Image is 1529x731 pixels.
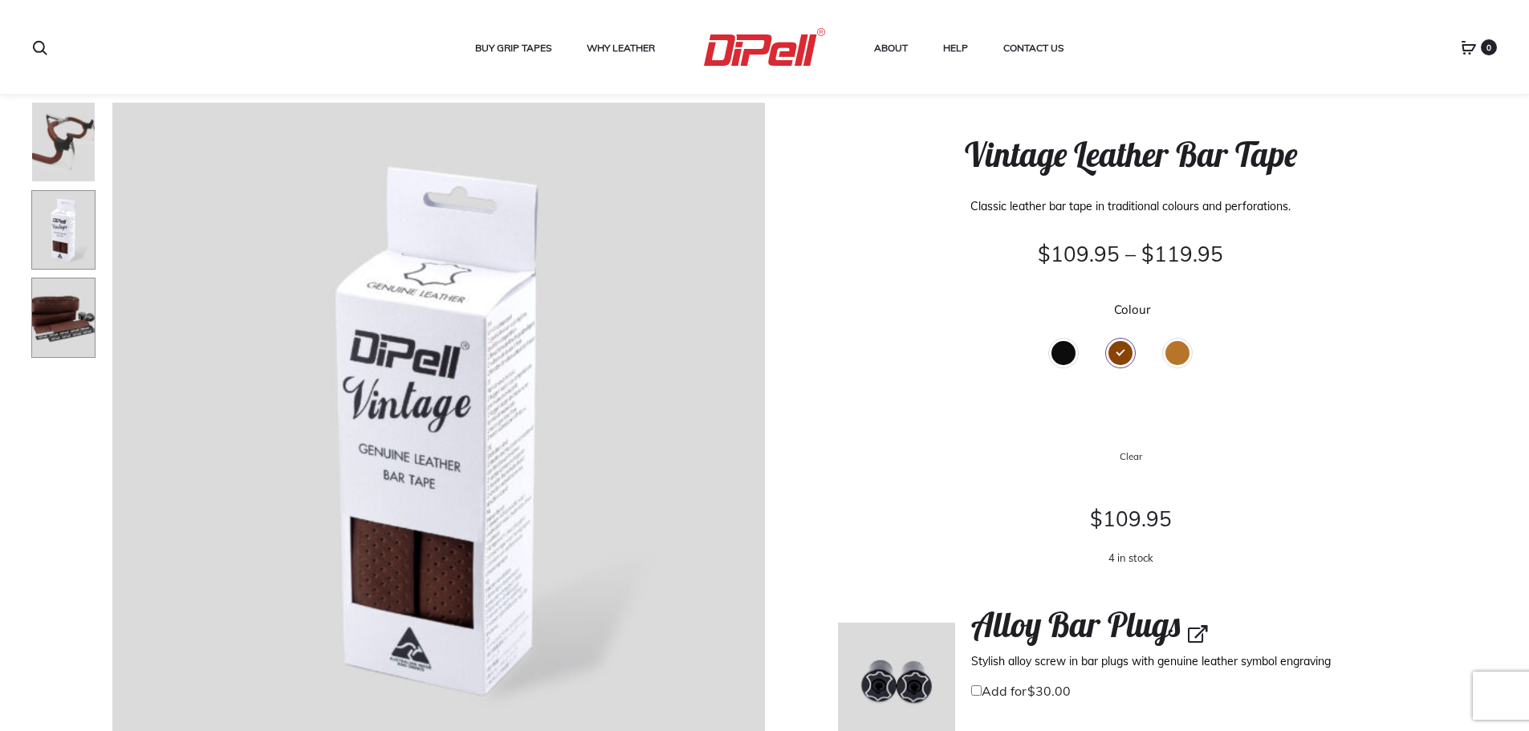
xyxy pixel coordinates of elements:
[1125,241,1136,267] span: –
[1461,40,1477,55] a: 0
[1481,39,1497,55] span: 0
[1038,241,1051,267] span: $
[1003,38,1063,59] a: Contact Us
[874,38,908,59] a: About
[1141,241,1154,267] span: $
[1114,303,1150,315] label: Colour
[1038,241,1120,267] bdi: 109.95
[1090,506,1172,532] bdi: 109.95
[971,682,1072,697] label: Add for
[971,603,1180,646] span: Alloy Bar Plugs
[31,102,96,182] img: Dipell-bike-Sbar-Brown-Heavy-80x100.jpg
[475,38,551,59] a: Buy Grip Tapes
[838,540,1424,577] p: 4 in stock
[1027,683,1035,699] span: $
[838,447,1424,465] a: Clear
[1027,683,1071,699] bdi: 30.00
[971,650,1424,680] p: Stylish alloy screw in bar plugs with genuine leather symbol engraving
[1141,241,1223,267] bdi: 119.95
[838,195,1424,217] p: Classic leather bar tape in traditional colours and perforations.
[838,135,1424,175] h1: Vintage Leather Bar Tape
[943,38,968,59] a: Help
[31,278,96,358] img: Dipell-bike-Sbar-Brown-heavy-unpackaged-092-Paul-Osta-80x100.jpg
[587,38,655,59] a: Why Leather
[971,685,982,696] input: Add for$30.00
[31,190,96,270] img: Dipell-bike-Sbar-Brown-heavy-packaged-083-Paul-Osta-80x100.jpg
[1090,506,1103,532] span: $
